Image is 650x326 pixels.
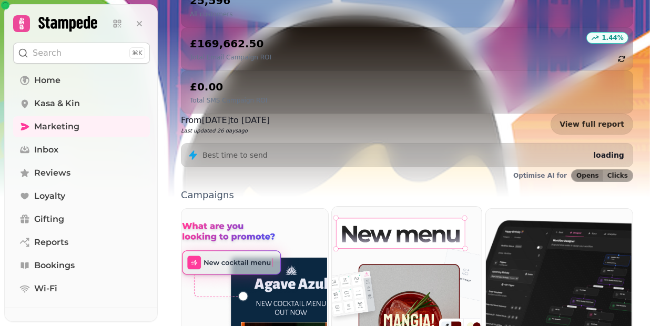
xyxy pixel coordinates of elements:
[34,190,65,202] span: Loyalty
[576,172,599,179] span: Opens
[13,139,150,160] a: Inbox
[34,144,58,156] span: Inbox
[607,172,628,179] span: Clicks
[190,96,267,105] p: Total SMS Campaign ROI
[593,151,624,159] span: loading
[34,213,64,226] span: Gifting
[34,167,70,179] span: Reviews
[190,53,271,62] p: Total Email Campaign ROI
[181,114,270,127] p: From [DATE] to [DATE]
[181,127,270,135] p: Last updated 26 days ago
[613,50,631,68] button: refresh
[33,47,62,59] p: Search
[603,170,633,181] button: Clicks
[13,232,150,253] a: Reports
[181,190,633,200] p: Campaigns
[13,162,150,184] a: Reviews
[572,170,603,181] button: Opens
[13,70,150,91] a: Home
[602,34,624,42] p: 1.44 %
[34,97,80,110] span: Kasa & Kin
[513,171,567,180] p: Optimise AI for
[13,278,150,299] a: Wi-Fi
[13,255,150,276] a: Bookings
[13,186,150,207] a: Loyalty
[13,209,150,230] a: Gifting
[190,36,271,51] h2: £169,662.50
[34,120,79,133] span: Marketing
[13,116,150,137] a: Marketing
[13,93,150,114] a: Kasa & Kin
[202,150,268,160] p: Best time to send
[551,114,633,135] a: View full report
[129,47,145,59] div: ⌘K
[190,10,232,18] p: All customers
[13,43,150,64] button: Search⌘K
[34,259,75,272] span: Bookings
[34,282,57,295] span: Wi-Fi
[34,74,60,87] span: Home
[190,79,267,94] h2: £0.00
[34,236,68,249] span: Reports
